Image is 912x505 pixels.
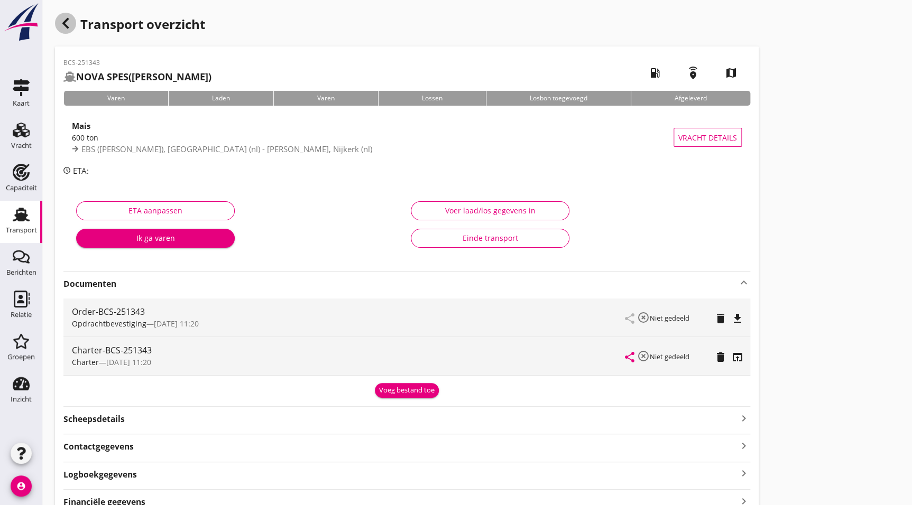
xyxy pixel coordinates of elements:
div: Kaart [13,100,30,107]
div: Varen [273,91,378,106]
i: file_download [731,312,744,325]
strong: Scheepsdetails [63,413,125,425]
span: Opdrachtbevestiging [72,319,146,329]
i: delete [714,351,727,363]
div: Afgeleverd [631,91,750,106]
small: Niet gedeeld [650,352,689,361]
div: Lossen [378,91,486,106]
div: Relatie [11,311,32,318]
span: EBS ([PERSON_NAME]), [GEOGRAPHIC_DATA] (nl) - [PERSON_NAME], Nijkerk (nl) [81,144,372,154]
strong: Logboekgegevens [63,469,137,481]
i: open_in_browser [731,351,744,363]
i: keyboard_arrow_up [738,276,750,289]
div: Ik ga varen [85,232,226,244]
i: map [716,58,746,88]
button: ETA aanpassen [76,201,235,220]
div: Transport overzicht [55,13,759,38]
div: Voeg bestand toe [379,385,435,396]
span: Vracht details [678,132,737,143]
small: Niet gedeeld [650,313,689,323]
i: share [623,351,636,363]
button: Vracht details [674,128,742,147]
div: — [72,318,625,329]
span: Charter [72,357,99,367]
strong: Mais [72,120,90,131]
button: Voer laad/los gegevens in [411,201,569,220]
div: Vracht [11,142,32,149]
div: 600 ton [72,132,674,143]
button: Ik ga varen [76,229,235,248]
button: Einde transport [411,229,569,248]
p: BCS-251343 [63,58,211,68]
div: Capaciteit [6,184,37,191]
div: Varen [63,91,168,106]
span: [DATE] 11:20 [154,319,199,329]
div: Losbon toegevoegd [486,91,631,106]
div: Transport [6,227,37,233]
h2: ([PERSON_NAME]) [63,70,211,84]
div: Inzicht [11,396,32,403]
img: logo-small.a267ee39.svg [2,3,40,42]
strong: Contactgegevens [63,441,134,453]
i: keyboard_arrow_right [738,438,750,453]
i: delete [714,312,727,325]
div: Einde transport [420,232,560,244]
a: Mais600 tonEBS ([PERSON_NAME]), [GEOGRAPHIC_DATA] (nl) - [PERSON_NAME], Nijkerk (nl)Vracht details [63,114,750,161]
div: Charter-BCS-251343 [72,344,625,357]
div: Voer laad/los gegevens in [420,205,560,216]
div: ETA aanpassen [85,205,226,216]
i: highlight_off [637,350,650,362]
div: — [72,357,625,368]
button: Voeg bestand toe [375,383,439,398]
i: account_circle [11,475,32,497]
i: keyboard_arrow_right [738,411,750,425]
strong: NOVA SPES [76,70,128,83]
i: keyboard_arrow_right [738,466,750,481]
i: highlight_off [637,311,650,324]
span: ETA: [73,165,89,176]
div: Laden [168,91,273,106]
span: [DATE] 11:20 [106,357,151,367]
i: local_gas_station [640,58,670,88]
div: Groepen [7,353,35,360]
i: emergency_share [678,58,708,88]
strong: Documenten [63,278,738,290]
div: Order-BCS-251343 [72,305,625,318]
div: Berichten [6,269,36,276]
